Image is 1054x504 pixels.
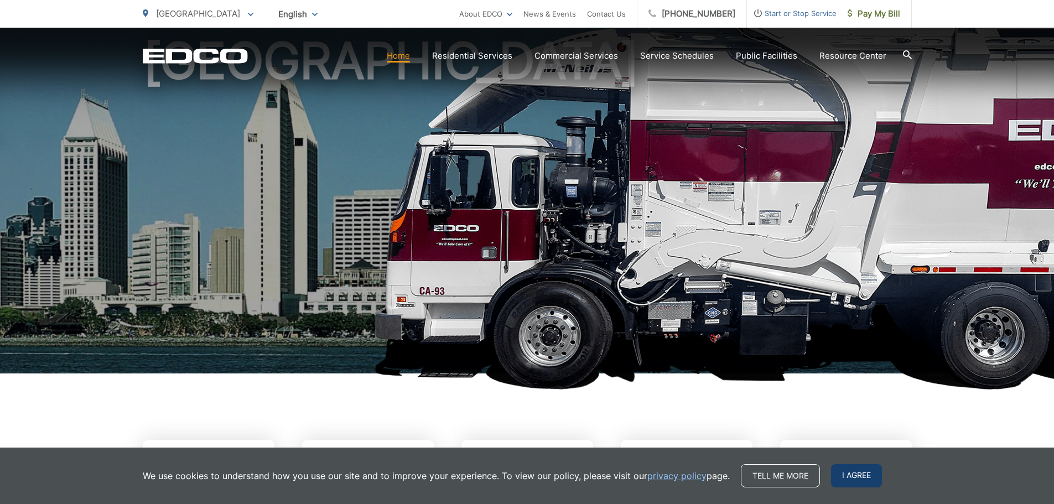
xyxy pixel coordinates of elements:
a: Commercial Services [534,49,618,63]
a: Contact Us [587,7,626,20]
a: Public Facilities [736,49,797,63]
a: Service Schedules [640,49,714,63]
a: Residential Services [432,49,512,63]
a: Home [387,49,410,63]
a: About EDCO [459,7,512,20]
span: Pay My Bill [848,7,900,20]
span: English [270,4,326,24]
a: Resource Center [819,49,886,63]
h1: [GEOGRAPHIC_DATA] [143,33,912,383]
a: privacy policy [647,469,707,482]
a: News & Events [523,7,576,20]
span: [GEOGRAPHIC_DATA] [156,8,240,19]
p: We use cookies to understand how you use our site and to improve your experience. To view our pol... [143,469,730,482]
span: I agree [831,464,882,487]
a: Tell me more [741,464,820,487]
a: EDCD logo. Return to the homepage. [143,48,248,64]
